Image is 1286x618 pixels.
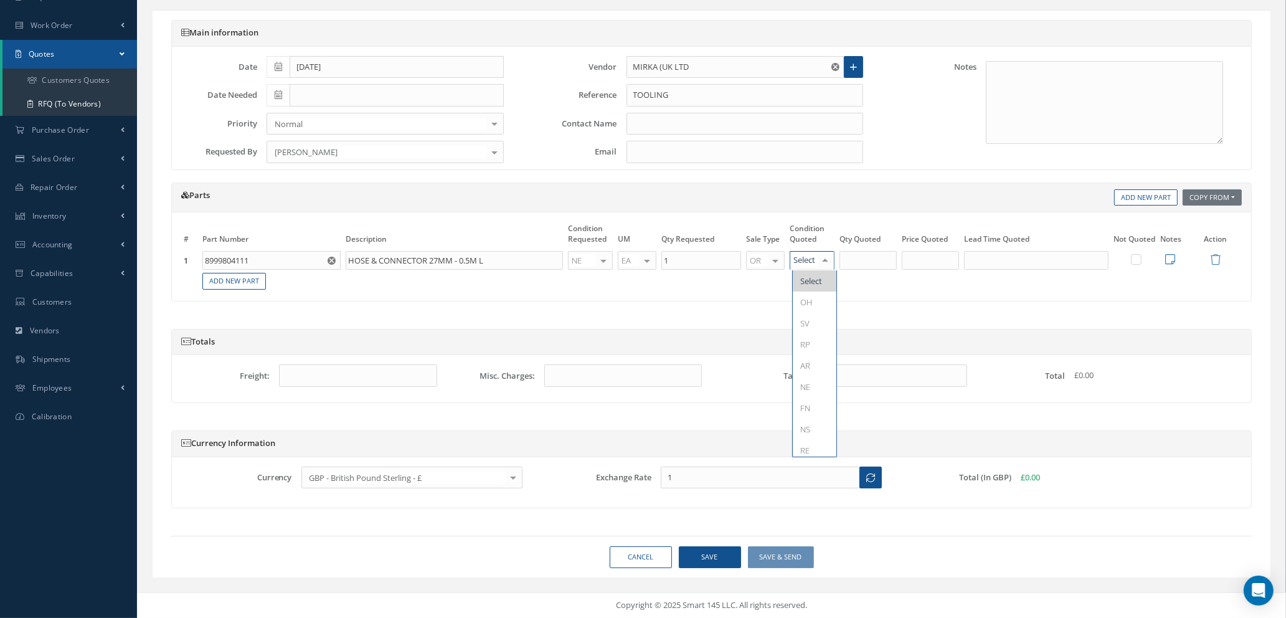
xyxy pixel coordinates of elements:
label: Contact Name [532,119,617,128]
span: Employees [32,383,72,393]
span: Inventory [32,211,67,221]
input: Select [790,254,818,266]
div: Open Intercom Messenger [1244,576,1274,606]
span: Repair Order [31,182,78,193]
svg: Reset [328,257,336,265]
span: NE [569,254,596,267]
span: EA [618,254,640,267]
label: Date Needed [172,90,257,100]
span: RP [800,339,810,350]
span: £0.00 [1074,369,1094,381]
a: Cancel [610,546,672,568]
label: Vendor [532,62,617,72]
th: Qty Quoted [837,222,899,250]
th: Description [343,222,565,250]
span: [PERSON_NAME] [272,146,487,158]
label: Misc. Charges: [447,371,535,381]
th: Condition Quoted [787,222,837,250]
span: GBP - British Pound Sterling - £ [306,472,506,484]
a: RFQ (To Vendors) [2,92,137,116]
span: NE [800,381,810,392]
label: Tax: [712,371,800,381]
button: Reset [325,251,341,270]
span: Select [800,275,822,287]
th: Sale Type [744,222,787,250]
th: # [181,222,200,250]
span: Accounting [32,239,73,250]
span: NS [800,424,810,435]
label: Total (In GBP) [891,473,1011,482]
h5: Main information [181,28,1242,38]
span: Shipments [32,354,71,364]
button: Copy From [1183,189,1242,206]
label: Requested By [172,147,257,156]
th: Price Quoted [899,222,962,250]
label: Notes [891,56,976,144]
span: RE [800,445,810,456]
button: Reset [829,56,844,78]
span: FN [800,402,810,414]
label: Priority [172,119,257,128]
h5: Totals [181,337,1242,347]
svg: Reset [831,63,839,71]
label: Freight: [181,371,270,381]
button: Save & Send [748,546,814,568]
th: Qty Requested [659,222,744,250]
span: Normal [272,118,487,130]
th: UM [615,222,659,250]
th: Action [1189,222,1242,250]
a: Quotes [2,40,137,69]
span: £0.00 [1021,472,1040,483]
span: Customers [32,297,72,307]
a: Customers Quotes [2,69,137,92]
label: Email [532,147,617,156]
label: Exchange Rate [532,473,652,482]
button: Save [679,546,741,568]
h5: Currency Information [181,439,1242,449]
th: Notes [1158,222,1189,250]
span: Capabilities [31,268,73,278]
th: Lead Time Quoted [962,222,1111,250]
a: Add New Part [202,273,266,290]
span: Quotes [29,49,55,59]
th: Not Quoted [1111,222,1158,250]
span: Sales Order [32,153,75,164]
span: Calibration [32,411,72,422]
a: Add New Part [1114,189,1178,206]
span: SV [800,318,810,329]
span: AR [800,360,810,371]
span: OR [747,254,768,267]
label: Reference [532,90,617,100]
span: OH [800,297,812,308]
strong: 1 [184,255,188,266]
label: Currency [172,473,292,482]
th: Part Number [200,222,343,250]
span: Vendors [30,325,60,336]
a: Remove [1210,255,1221,266]
th: Condition Requested [565,222,615,250]
label: Total [976,371,1065,381]
label: Date [172,62,257,72]
span: Purchase Order [32,125,89,135]
span: Work Order [31,20,73,31]
h5: Parts [181,191,522,201]
div: Copyright © 2025 Smart 145 LLC. All rights reserved. [149,599,1274,612]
